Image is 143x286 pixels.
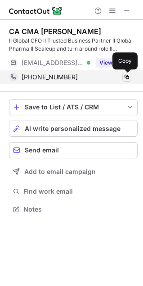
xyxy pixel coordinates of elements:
div: II Global CFO II Trusted Business Partner II Global Pharma II Scaleup and turn around role II Inf... [9,37,138,53]
button: Reveal Button [96,58,131,67]
div: CA CMA [PERSON_NAME] [9,27,101,36]
button: Add to email campaign [9,164,138,180]
span: [EMAIL_ADDRESS][DOMAIN_NAME] [22,59,84,67]
div: Save to List / ATS / CRM [25,104,122,111]
span: AI write personalized message [25,125,121,132]
span: [PHONE_NUMBER] [22,73,78,81]
img: ContactOut v5.3.10 [9,5,63,16]
button: save-profile-one-click [9,99,138,115]
button: Send email [9,142,138,158]
button: Find work email [9,185,138,198]
button: AI write personalized message [9,121,138,137]
span: Add to email campaign [24,168,96,175]
span: Find work email [23,187,134,195]
button: Notes [9,203,138,216]
span: Notes [23,205,134,213]
span: Send email [25,147,59,154]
